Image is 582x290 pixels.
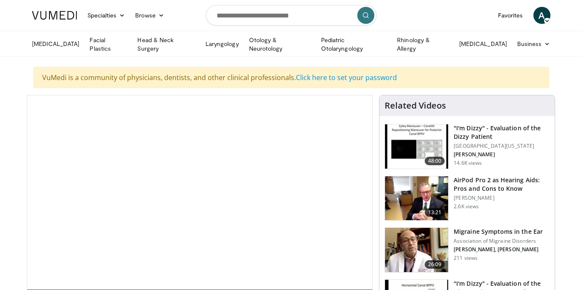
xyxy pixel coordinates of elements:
[33,67,549,88] div: VuMedi is a community of physicians, dentists, and other clinical professionals.
[385,124,550,169] a: 48:00 "I'm Dizzy" - Evaluation of the Dizzy Patient [GEOGRAPHIC_DATA][US_STATE] [PERSON_NAME] 14....
[454,124,550,141] h3: "I'm Dizzy" - Evaluation of the Dizzy Patient
[385,124,448,169] img: 5373e1fe-18ae-47e7-ad82-0c604b173657.150x105_q85_crop-smart_upscale.jpg
[425,157,445,165] span: 48:00
[385,100,446,111] h4: Related Videos
[454,195,550,201] p: [PERSON_NAME]
[84,36,132,53] a: Facial Plastics
[130,7,169,24] a: Browse
[206,5,376,26] input: Search topics, interventions
[385,176,550,221] a: 13:21 AirPod Pro 2 as Hearing Aids: Pros and Cons to Know [PERSON_NAME] 2.6K views
[454,246,543,253] p: [PERSON_NAME], [PERSON_NAME]
[454,238,543,244] p: Association of Migraine Disorders
[296,73,397,82] a: Click here to set your password
[385,227,550,273] a: 26:09 Migraine Symptoms in the Ear Association of Migraine Disorders [PERSON_NAME], [PERSON_NAME]...
[385,176,448,221] img: a78774a7-53a7-4b08-bcf0-1e3aa9dc638f.150x105_q85_crop-smart_upscale.jpg
[27,35,85,52] a: [MEDICAL_DATA]
[493,7,528,24] a: Favorites
[454,255,478,261] p: 211 views
[82,7,130,24] a: Specialties
[533,7,550,24] a: A
[244,36,316,53] a: Otology & Neurotology
[454,143,550,149] p: [GEOGRAPHIC_DATA][US_STATE]
[32,11,77,20] img: VuMedi Logo
[454,176,550,193] h3: AirPod Pro 2 as Hearing Aids: Pros and Cons to Know
[454,203,479,210] p: 2.6K views
[425,208,445,217] span: 13:21
[454,151,550,158] p: [PERSON_NAME]
[316,36,392,53] a: Pediatric Otolaryngology
[425,260,445,269] span: 26:09
[200,35,244,52] a: Laryngology
[385,228,448,272] img: 8017e85c-b799-48eb-8797-5beb0e975819.150x105_q85_crop-smart_upscale.jpg
[132,36,200,53] a: Head & Neck Surgery
[454,35,512,52] a: [MEDICAL_DATA]
[454,160,482,167] p: 14.6K views
[512,35,556,52] a: Business
[454,227,543,236] h3: Migraine Symptoms in the Ear
[392,36,454,53] a: Rhinology & Allergy
[27,95,373,290] video-js: Video Player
